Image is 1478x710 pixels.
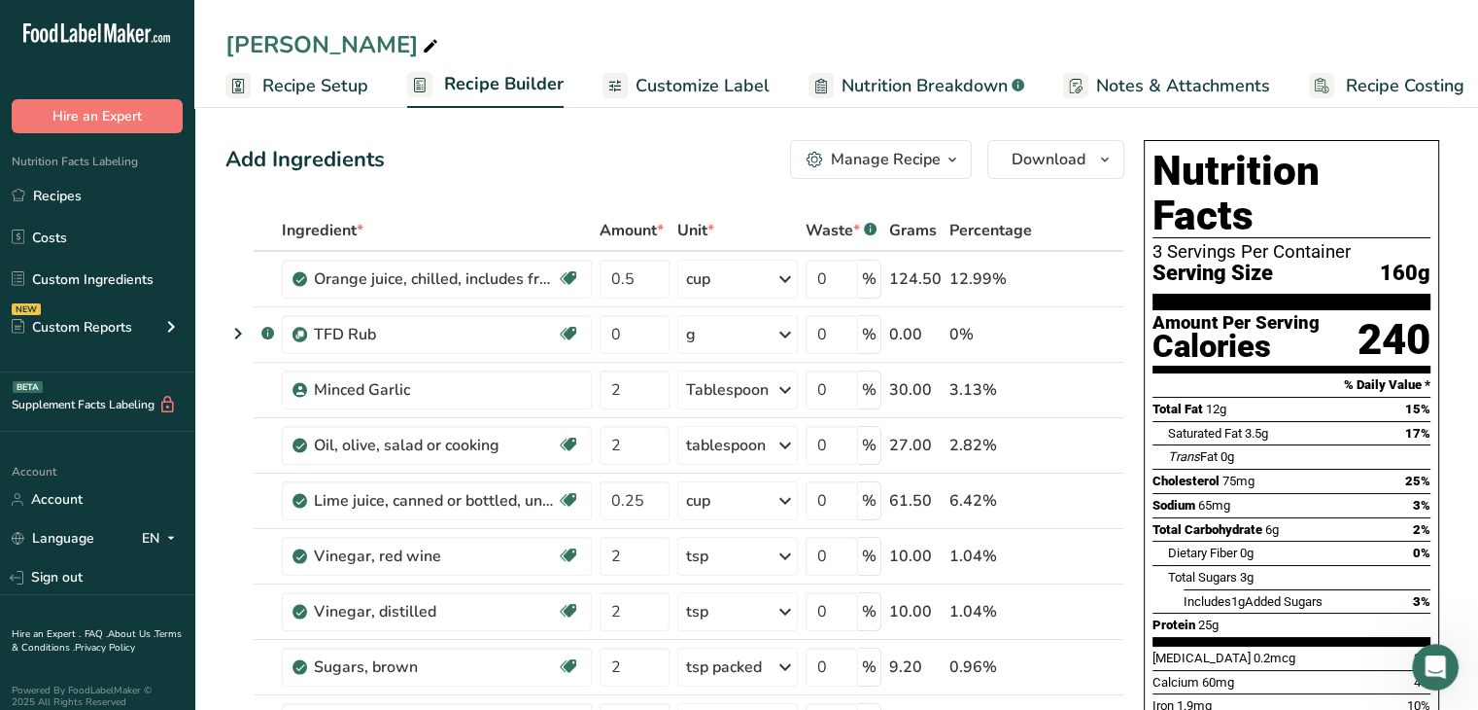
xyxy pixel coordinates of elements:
div: 3 Servings Per Container [1152,242,1430,262]
div: Vinegar, red wine [314,545,557,568]
span: 25% [1405,474,1430,488]
div: 0.96% [949,656,1032,679]
span: Notes & Attachments [1096,73,1270,99]
span: 3.5g [1245,426,1268,441]
span: 3% [1413,594,1430,609]
span: Cholesterol [1152,474,1220,488]
span: Recipe Setup [262,73,368,99]
span: Total Carbohydrate [1152,522,1262,537]
span: Download [1012,148,1085,171]
button: Manage Recipe [790,140,972,179]
a: Privacy Policy [75,641,135,655]
a: About Us . [108,627,155,641]
div: 0% [949,323,1032,346]
div: 61.50 [889,489,942,513]
span: 2% [1413,522,1430,537]
div: 10.00 [889,545,942,568]
div: g [686,323,696,346]
div: Close [621,8,656,43]
span: Percentage [949,219,1032,242]
div: NEW [12,303,41,315]
div: EN [142,527,183,550]
div: Add Ingredients [225,144,385,176]
span: Ingredient [282,219,363,242]
a: Recipe Costing [1309,64,1464,108]
div: 10.00 [889,600,942,623]
div: 124.50 [889,267,942,291]
div: cup [686,267,710,291]
div: tsp packed [686,656,762,679]
a: Recipe Builder [407,62,564,109]
span: Customize Label [636,73,770,99]
span: Recipe Builder [444,71,564,97]
a: Hire an Expert . [12,627,81,641]
span: 3g [1240,570,1254,585]
span: Protein [1152,618,1195,632]
button: Download [987,140,1124,179]
span: 17% [1405,426,1430,441]
span: Saturated Fat [1168,426,1242,441]
span: Sodium [1152,498,1195,513]
span: Unit [677,219,714,242]
a: Nutrition Breakdown [808,64,1024,108]
a: Notes & Attachments [1063,64,1270,108]
button: Hire an Expert [12,99,183,133]
div: cup [686,489,710,513]
div: Amount Per Serving [1152,314,1320,333]
span: [MEDICAL_DATA] [1152,651,1251,665]
span: Recipe Costing [1346,73,1464,99]
div: Calories [1152,333,1320,361]
div: Sugars, brown [314,656,557,679]
span: Nutrition Breakdown [842,73,1008,99]
div: 9.20 [889,656,942,679]
span: Total Sugars [1168,570,1237,585]
div: Oil, olive, salad or cooking [314,434,557,457]
div: Custom Reports [12,317,132,337]
h1: Nutrition Facts [1152,149,1430,238]
span: 75mg [1222,474,1255,488]
div: BETA [13,381,43,393]
span: 0.2mcg [1254,651,1295,665]
img: Sub Recipe [292,328,307,342]
span: Dietary Fiber [1168,546,1237,560]
div: tablespoon [686,434,766,457]
span: 1g [1231,594,1245,609]
a: FAQ . [85,627,108,641]
span: 0g [1240,546,1254,560]
div: 1.04% [949,600,1032,623]
div: Minced Garlic [314,378,557,402]
span: Calcium [1152,675,1199,690]
a: Recipe Setup [225,64,368,108]
span: 25g [1198,618,1219,632]
div: 1.04% [949,545,1032,568]
div: [PERSON_NAME] [225,27,442,62]
span: 65mg [1198,498,1230,513]
div: Lime juice, canned or bottled, unsweetened [314,489,557,513]
div: 2.82% [949,434,1032,457]
div: 12.99% [949,267,1032,291]
span: 6g [1265,522,1279,537]
span: Total Fat [1152,402,1203,416]
a: Terms & Conditions . [12,627,182,655]
div: 30.00 [889,378,942,402]
span: 12g [1206,402,1226,416]
span: 0g [1220,449,1234,464]
div: Manage Recipe [831,148,941,171]
span: Grams [889,219,937,242]
a: Customize Label [602,64,770,108]
span: 160g [1380,262,1430,286]
iframe: Intercom live chat [1412,644,1459,691]
div: Powered By FoodLabelMaker © 2025 All Rights Reserved [12,685,183,708]
div: 27.00 [889,434,942,457]
div: Tablespoon [686,378,769,402]
span: 0% [1413,546,1430,560]
span: Amount [600,219,664,242]
div: TFD Rub [314,323,557,346]
div: 3.13% [949,378,1032,402]
div: tsp [686,600,708,623]
span: Serving Size [1152,262,1273,286]
span: 60mg [1202,675,1234,690]
i: Trans [1168,449,1200,464]
div: tsp [686,545,708,568]
div: Orange juice, chilled, includes from concentrate, with added calcium and [MEDICAL_DATA] [314,267,557,291]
